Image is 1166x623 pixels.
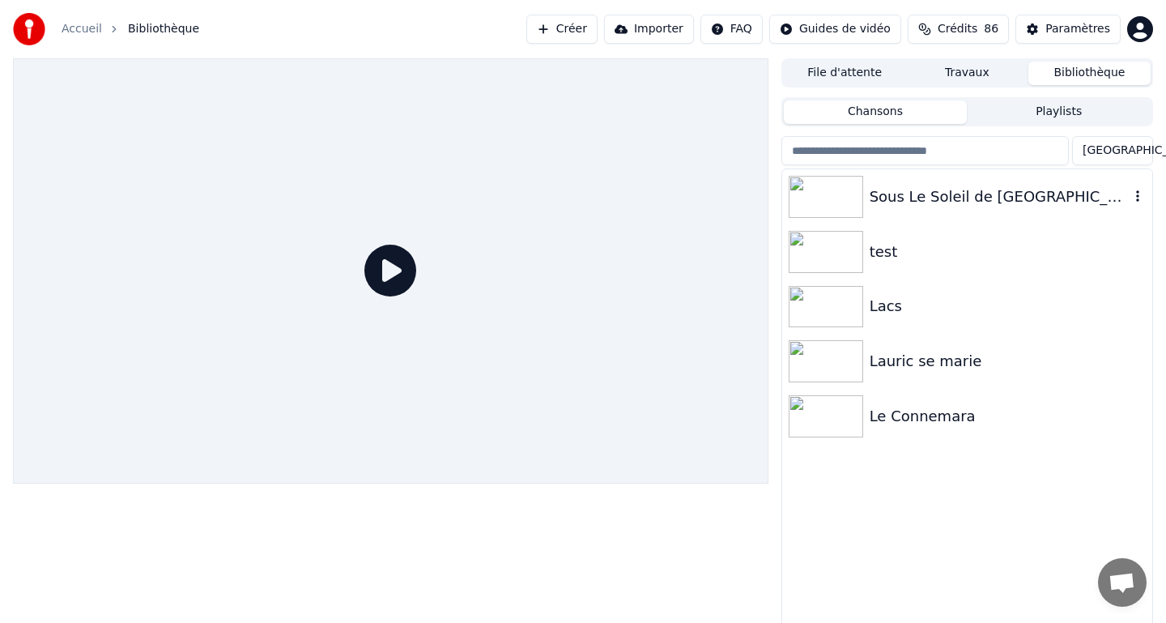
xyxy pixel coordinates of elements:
[1028,62,1151,85] button: Bibliothèque
[870,295,1146,318] div: Lacs
[700,15,763,44] button: FAQ
[870,241,1146,263] div: test
[870,186,1130,208] div: Sous Le Soleil de [GEOGRAPHIC_DATA]
[870,350,1146,373] div: Lauric se marie
[769,15,901,44] button: Guides de vidéo
[908,15,1009,44] button: Crédits86
[870,405,1146,428] div: Le Connemara
[526,15,598,44] button: Créer
[13,13,45,45] img: youka
[1015,15,1121,44] button: Paramètres
[967,100,1151,124] button: Playlists
[938,21,977,37] span: Crédits
[62,21,102,37] a: Accueil
[62,21,199,37] nav: breadcrumb
[906,62,1028,85] button: Travaux
[128,21,199,37] span: Bibliothèque
[784,100,968,124] button: Chansons
[784,62,906,85] button: File d'attente
[1045,21,1110,37] div: Paramètres
[604,15,694,44] button: Importer
[984,21,998,37] span: 86
[1098,558,1147,607] div: Ouvrir le chat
